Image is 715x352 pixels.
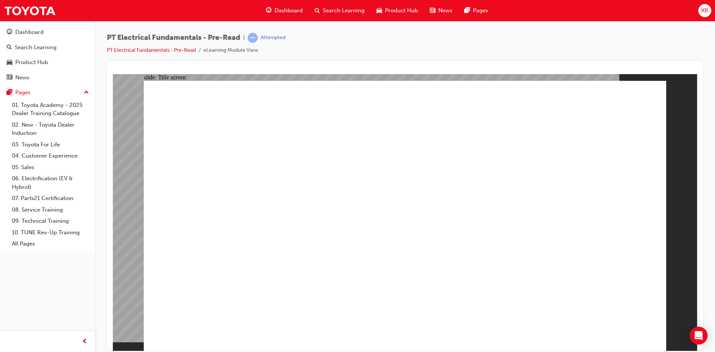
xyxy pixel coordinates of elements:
span: search-icon [7,44,12,51]
button: KB [698,4,711,17]
span: news-icon [430,6,435,15]
span: guage-icon [7,29,12,36]
a: 05. Sales [9,162,92,173]
span: prev-icon [82,337,88,346]
div: News [15,73,29,82]
div: Dashboard [15,28,44,37]
img: Trak [4,2,56,19]
button: Pages [3,86,92,99]
a: PT Electrical Fundamentals - Pre-Read [107,47,196,53]
a: Search Learning [3,41,92,54]
a: 04. Customer Experience [9,150,92,162]
span: News [438,6,452,15]
div: Pages [15,88,31,97]
a: news-iconNews [424,3,458,18]
a: search-iconSearch Learning [309,3,371,18]
a: 02. New - Toyota Dealer Induction [9,119,92,139]
a: 01. Toyota Academy - 2025 Dealer Training Catalogue [9,99,92,119]
a: All Pages [9,238,92,250]
span: Pages [473,6,488,15]
div: Search Learning [15,43,57,52]
a: car-iconProduct Hub [371,3,424,18]
a: 07. Parts21 Certification [9,193,92,204]
span: PT Electrical Fundamentals - Pre-Read [107,34,240,42]
span: Dashboard [274,6,303,15]
a: Dashboard [3,25,92,39]
span: car-icon [7,59,12,66]
a: Product Hub [3,56,92,69]
span: Product Hub [385,6,418,15]
div: Attempted [261,34,286,41]
a: 08. Service Training [9,204,92,216]
a: 06. Electrification (EV & Hybrid) [9,173,92,193]
a: guage-iconDashboard [260,3,309,18]
button: DashboardSearch LearningProduct HubNews [3,24,92,86]
span: learningRecordVerb_ATTEMPT-icon [248,33,258,43]
li: eLearning Module View [203,46,258,55]
span: news-icon [7,74,12,81]
span: search-icon [315,6,320,15]
div: Product Hub [15,58,48,67]
span: car-icon [376,6,382,15]
span: up-icon [84,88,89,98]
span: | [243,34,245,42]
a: 09. Technical Training [9,215,92,227]
div: Open Intercom Messenger [690,327,708,345]
a: 10. TUNE Rev-Up Training [9,227,92,238]
span: Search Learning [323,6,365,15]
a: News [3,71,92,85]
a: pages-iconPages [458,3,494,18]
span: pages-icon [7,89,12,96]
span: guage-icon [266,6,271,15]
a: 03. Toyota For Life [9,139,92,150]
span: KB [701,6,708,15]
span: pages-icon [464,6,470,15]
